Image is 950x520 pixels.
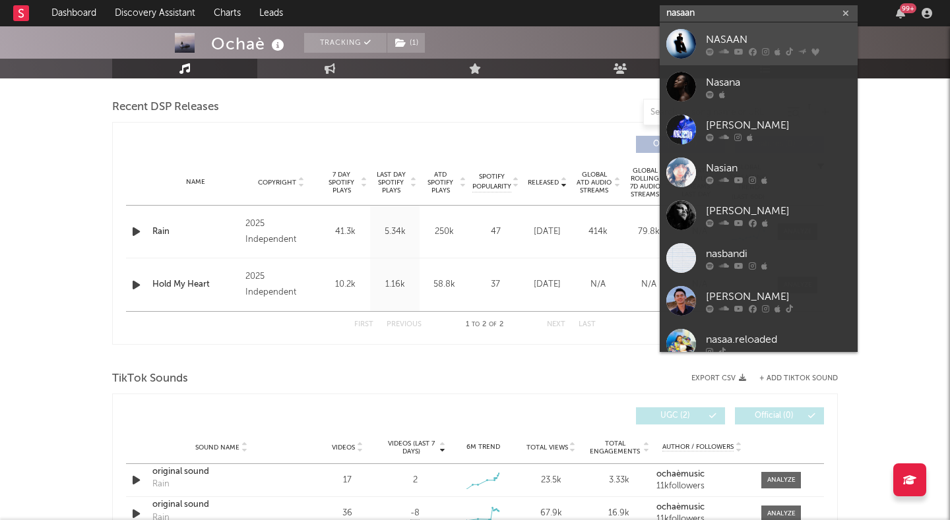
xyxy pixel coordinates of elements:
input: Search for artists [660,5,858,22]
div: 41.3k [324,225,367,239]
span: of [489,322,497,328]
div: 250k [423,225,466,239]
span: Videos [332,444,355,451]
div: N/A [627,278,671,291]
div: 17 [317,474,378,487]
button: Originals(2) [636,136,725,153]
span: Author / Followers [662,443,734,451]
div: 23.5k [521,474,582,487]
div: 2025 Independent [245,269,317,301]
button: Official(0) [735,407,824,424]
span: Copyright [258,179,296,187]
a: NASAAN [660,22,858,65]
div: 1.16k [373,278,416,291]
div: Name [152,177,239,187]
div: 1 2 2 [448,317,521,333]
a: nasaa.reloaded [660,322,858,365]
span: Total Engagements [588,440,642,455]
span: Total Views [526,444,568,451]
div: [PERSON_NAME] [706,203,851,219]
div: 10.2k [324,278,367,291]
button: + Add TikTok Sound [759,375,838,382]
span: Global ATD Audio Streams [576,171,612,194]
span: Spotify Popularity [472,172,511,192]
a: original sound [152,498,290,511]
div: NASAAN [706,32,851,47]
span: -8 [410,507,420,520]
a: [PERSON_NAME] [660,194,858,237]
div: Rain [152,478,170,491]
button: Export CSV [691,374,746,382]
span: ( 1 ) [387,33,426,53]
div: N/A [576,278,620,291]
span: ATD Spotify Plays [423,171,458,194]
a: [PERSON_NAME] [660,279,858,322]
button: 99+ [896,8,905,18]
div: 79.8k [627,225,671,239]
div: 414k [576,225,620,239]
input: Search by song name or URL [644,107,783,118]
button: UGC(2) [636,407,725,424]
a: Rain [152,225,239,239]
strong: ochaèmusic [656,470,705,478]
div: [DATE] [525,225,569,239]
div: 37 [472,278,519,291]
a: ochaèmusic [656,470,748,479]
div: Ochaè [211,33,288,55]
a: Nasian [660,151,858,194]
button: First [354,321,373,328]
span: Originals ( 2 ) [645,140,705,148]
span: Videos (last 7 days) [385,440,438,455]
div: 99 + [900,3,916,13]
span: Last Day Spotify Plays [373,171,408,194]
a: ochaèmusic [656,503,748,512]
a: [PERSON_NAME] [660,108,858,151]
span: Released [528,179,559,187]
span: UGC ( 2 ) [645,412,705,420]
div: 67.9k [521,507,582,520]
div: 36 [317,507,378,520]
button: Next [547,321,565,328]
div: nasbandi [706,246,851,262]
div: Nasian [706,160,851,176]
button: (1) [387,33,425,53]
span: 7 Day Spotify Plays [324,171,359,194]
div: Nasana [706,74,851,90]
a: Hold My Heart [152,278,239,291]
span: Sound Name [195,444,239,451]
div: 6M Trend [453,442,514,452]
div: 5.34k [373,225,416,239]
span: TikTok Sounds [112,371,188,387]
button: Previous [387,321,422,328]
button: Last [579,321,596,328]
div: 16.9k [588,507,650,520]
div: 11k followers [656,482,748,491]
span: Global Rolling 7D Audio Streams [627,167,663,198]
div: 2025 Independent [245,216,317,248]
button: + Add TikTok Sound [746,375,838,382]
a: Nasana [660,65,858,108]
button: Tracking [304,33,387,53]
div: [PERSON_NAME] [706,289,851,304]
a: nasbandi [660,237,858,279]
div: 3.33k [588,474,650,487]
div: 2 [413,474,418,487]
div: 58.8k [423,278,466,291]
a: original sound [152,465,290,478]
span: Official ( 0 ) [744,412,804,420]
div: nasaa.reloaded [706,332,851,347]
div: [PERSON_NAME] [706,117,851,133]
span: to [472,322,480,328]
div: 47 [472,225,519,239]
div: [DATE] [525,278,569,291]
strong: ochaèmusic [656,503,705,511]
